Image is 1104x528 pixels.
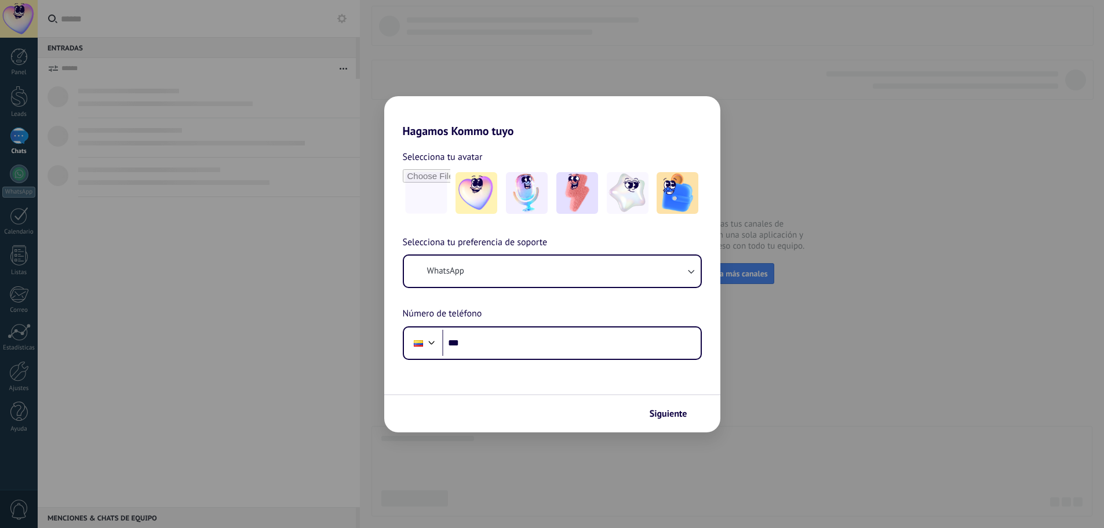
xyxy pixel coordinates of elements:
[403,235,548,250] span: Selecciona tu preferencia de soporte
[403,307,482,322] span: Número de teléfono
[403,150,483,165] span: Selecciona tu avatar
[657,172,698,214] img: -5.jpeg
[556,172,598,214] img: -3.jpeg
[607,172,648,214] img: -4.jpeg
[427,265,464,277] span: WhatsApp
[506,172,548,214] img: -2.jpeg
[456,172,497,214] img: -1.jpeg
[384,96,720,138] h2: Hagamos Kommo tuyo
[404,256,701,287] button: WhatsApp
[644,404,703,424] button: Siguiente
[407,331,429,355] div: Colombia: + 57
[650,410,687,418] span: Siguiente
